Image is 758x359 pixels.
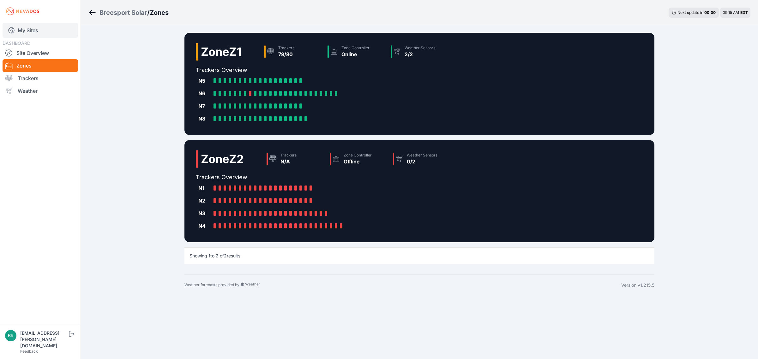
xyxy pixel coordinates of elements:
span: DASHBOARD [3,40,30,46]
div: Weather Sensors [407,153,437,158]
p: Showing to of results [189,253,240,259]
div: Zone Controller [341,45,370,50]
div: [EMAIL_ADDRESS][PERSON_NAME][DOMAIN_NAME] [20,330,68,349]
a: My Sites [3,23,78,38]
img: Nevados [5,6,40,16]
span: 1 [208,253,210,258]
div: N5 [198,77,211,85]
div: N6 [198,90,211,97]
div: Zone Controller [344,153,372,158]
a: Breesport Solar [99,8,147,17]
div: 2/2 [405,50,435,58]
a: Feedback [20,349,38,354]
div: N3 [198,209,211,217]
span: 09:15 AM [723,10,739,15]
a: TrackersN/A [264,150,327,168]
a: Weather Sensors2/2 [388,43,451,61]
span: EDT [740,10,748,15]
img: brayden.sanford@nevados.solar [5,330,16,341]
a: Site Overview [3,47,78,59]
span: 2 [216,253,219,258]
a: Zones [3,59,78,72]
div: N4 [198,222,211,230]
div: 00 : 00 [704,10,716,15]
nav: Breadcrumb [88,4,169,21]
div: Trackers [280,153,297,158]
h2: Zone Z2 [201,153,244,165]
span: / [147,8,150,17]
div: Weather forecasts provided by [184,282,621,288]
div: Version v1.215.5 [621,282,654,288]
div: N/A [280,158,297,165]
div: 0/2 [407,158,437,165]
h3: Zones [150,8,169,17]
div: Offline [344,158,372,165]
h2: Trackers Overview [196,173,454,182]
a: Trackers79/80 [262,43,325,61]
div: N8 [198,115,211,122]
span: Next update in [677,10,703,15]
h2: Zone Z1 [201,45,242,58]
div: N2 [198,197,211,204]
div: Trackers [278,45,294,50]
h2: Trackers Overview [196,66,451,74]
a: Trackers [3,72,78,85]
div: 79/80 [278,50,294,58]
a: Weather Sensors0/2 [390,150,454,168]
a: Weather [3,85,78,97]
span: 2 [224,253,227,258]
div: Online [341,50,370,58]
div: N1 [198,184,211,192]
div: N7 [198,102,211,110]
div: Weather Sensors [405,45,435,50]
